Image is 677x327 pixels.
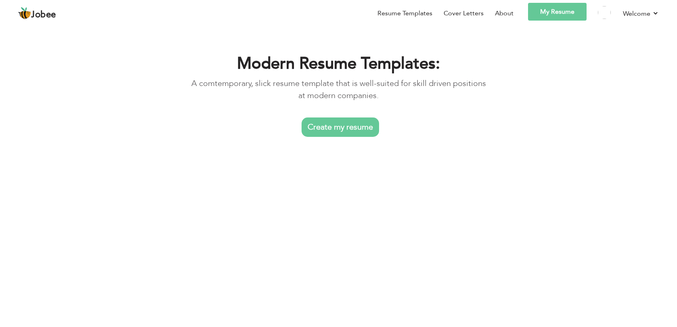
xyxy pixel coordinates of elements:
[377,8,432,18] a: Resume Templates
[302,117,379,137] a: Create my resume
[31,10,56,19] span: Jobee
[444,8,484,18] a: Cover Letters
[598,6,611,19] img: Profile Img
[495,8,514,18] a: About
[623,8,659,19] a: Welcome
[189,78,488,102] p: A comtemporary, slick resume template that is well-suited for skill driven positions at modern co...
[528,3,587,21] a: My Resume
[18,7,31,20] img: jobee.io
[189,53,488,74] h1: Modern Resume Templates:
[18,7,56,20] a: Jobee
